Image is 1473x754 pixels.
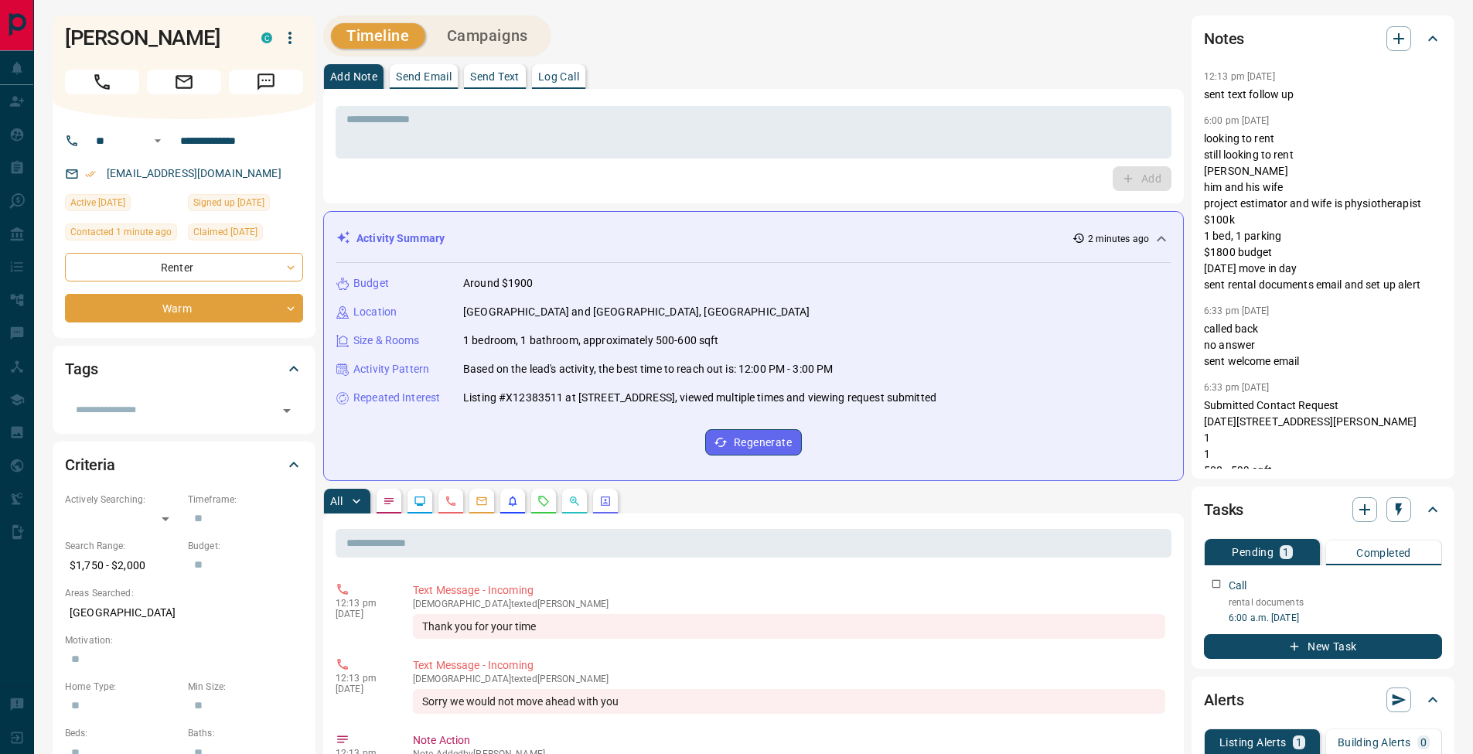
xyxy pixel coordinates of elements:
h2: Tasks [1204,497,1243,522]
p: Baths: [188,726,303,740]
div: Tasks [1204,491,1442,528]
div: Mon Sep 15 2025 [65,223,180,245]
p: Activity Pattern [353,361,429,377]
svg: Notes [383,495,395,507]
button: New Task [1204,634,1442,659]
h2: Notes [1204,26,1244,51]
p: 6:33 pm [DATE] [1204,382,1270,393]
p: Timeframe: [188,493,303,507]
p: Based on the lead's activity, the best time to reach out is: 12:00 PM - 3:00 PM [463,361,833,377]
p: Text Message - Incoming [413,657,1165,674]
p: All [330,496,343,507]
p: Home Type: [65,680,180,694]
p: Add Note [330,71,377,82]
p: called back no answer sent welcome email [1204,321,1442,370]
p: [DATE] [336,684,390,694]
p: Motivation: [65,633,303,647]
p: Min Size: [188,680,303,694]
div: Fri Sep 05 2025 [188,223,303,245]
svg: Email Verified [85,169,96,179]
p: 12:13 pm [336,598,390,609]
p: looking to rent still looking to rent [PERSON_NAME] him and his wife project estimator and wife i... [1204,131,1442,293]
p: Beds: [65,726,180,740]
p: $1,750 - $2,000 [65,553,180,578]
div: Alerts [1204,681,1442,718]
div: Sorry we would not move ahead with you [413,689,1165,714]
p: Location [353,304,397,320]
button: Campaigns [431,23,544,49]
p: Pending [1232,547,1274,558]
p: 0 [1420,737,1427,748]
p: Repeated Interest [353,390,440,406]
span: Email [147,70,221,94]
div: Notes [1204,20,1442,57]
p: 1 [1283,547,1289,558]
p: Areas Searched: [65,586,303,600]
p: Send Email [396,71,452,82]
p: [GEOGRAPHIC_DATA] and [GEOGRAPHIC_DATA], [GEOGRAPHIC_DATA] [463,304,810,320]
p: Search Range: [65,539,180,553]
button: Regenerate [705,429,802,455]
span: Active [DATE] [70,195,125,210]
div: Criteria [65,446,303,483]
p: [DEMOGRAPHIC_DATA] texted [PERSON_NAME] [413,674,1165,684]
p: Completed [1356,548,1411,558]
svg: Listing Alerts [506,495,519,507]
div: Activity Summary2 minutes ago [336,224,1171,253]
p: Submitted Contact Request [DATE][STREET_ADDRESS][PERSON_NAME] 1 1 500 - 599 sqft $1,675 X12322790... [1204,397,1442,576]
p: sent text follow up [1204,87,1442,103]
div: Wed Sep 10 2025 [65,194,180,216]
svg: Requests [537,495,550,507]
span: Contacted 1 minute ago [70,224,172,240]
p: 6:00 a.m. [DATE] [1229,611,1442,625]
p: Listing #X12383511 at [STREET_ADDRESS], viewed multiple times and viewing request submitted [463,390,936,406]
svg: Opportunities [568,495,581,507]
p: Send Text [470,71,520,82]
div: condos.ca [261,32,272,43]
h1: [PERSON_NAME] [65,26,238,50]
a: [EMAIL_ADDRESS][DOMAIN_NAME] [107,167,281,179]
p: Actively Searching: [65,493,180,507]
div: Fri Sep 05 2025 [188,194,303,216]
p: Text Message - Incoming [413,582,1165,599]
p: rental documents [1229,595,1442,609]
h2: Tags [65,357,97,381]
div: Thank you for your time [413,614,1165,639]
p: Activity Summary [356,230,445,247]
p: Building Alerts [1338,737,1411,748]
p: 6:33 pm [DATE] [1204,305,1270,316]
div: Warm [65,294,303,322]
p: Budget: [188,539,303,553]
p: Note Action [413,732,1165,749]
span: Claimed [DATE] [193,224,257,240]
div: Tags [65,350,303,387]
p: [DEMOGRAPHIC_DATA] texted [PERSON_NAME] [413,599,1165,609]
button: Timeline [331,23,425,49]
svg: Emails [476,495,488,507]
p: 1 bedroom, 1 bathroom, approximately 500-600 sqft [463,333,718,349]
span: Call [65,70,139,94]
p: Budget [353,275,389,292]
div: Renter [65,253,303,281]
p: 12:13 pm [336,673,390,684]
p: 2 minutes ago [1088,232,1149,246]
h2: Criteria [65,452,115,477]
p: Size & Rooms [353,333,420,349]
p: [DATE] [336,609,390,619]
p: 1 [1296,737,1302,748]
svg: Calls [445,495,457,507]
p: 12:13 pm [DATE] [1204,71,1275,82]
svg: Agent Actions [599,495,612,507]
button: Open [148,131,167,150]
p: [GEOGRAPHIC_DATA] [65,600,303,626]
span: Signed up [DATE] [193,195,264,210]
button: Open [276,400,298,421]
span: Message [229,70,303,94]
svg: Lead Browsing Activity [414,495,426,507]
p: 6:00 pm [DATE] [1204,115,1270,126]
h2: Alerts [1204,687,1244,712]
p: Around $1900 [463,275,534,292]
p: Call [1229,578,1247,594]
p: Log Call [538,71,579,82]
p: Listing Alerts [1219,737,1287,748]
